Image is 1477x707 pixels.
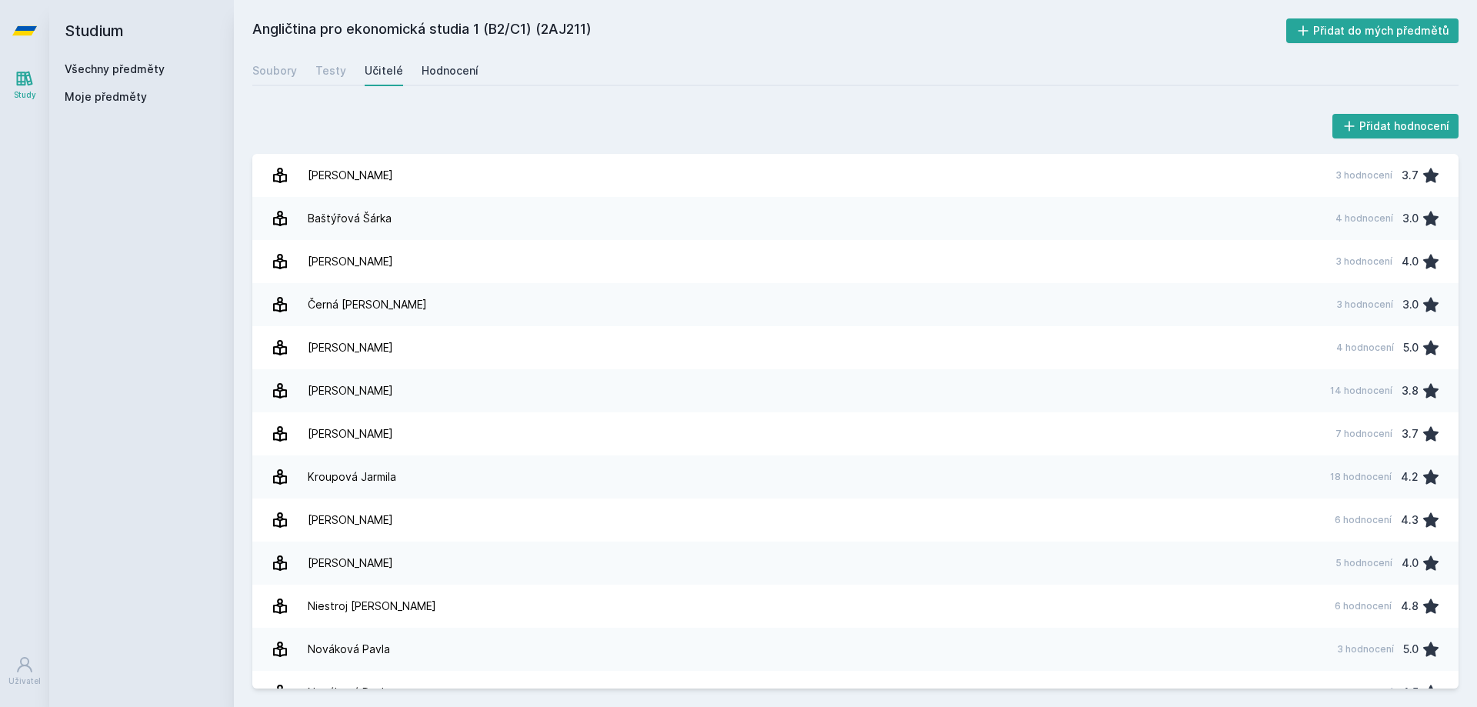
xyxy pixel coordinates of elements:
[365,63,403,78] div: Učitelé
[1403,634,1419,665] div: 5.0
[252,197,1459,240] a: Baštýřová Šárka 4 hodnocení 3.0
[252,369,1459,412] a: [PERSON_NAME] 14 hodnocení 3.8
[365,55,403,86] a: Učitelé
[1401,591,1419,622] div: 4.8
[308,505,393,535] div: [PERSON_NAME]
[252,326,1459,369] a: [PERSON_NAME] 4 hodnocení 5.0
[1330,471,1392,483] div: 18 hodnocení
[65,62,165,75] a: Všechny předměty
[252,18,1286,43] h2: Angličtina pro ekonomická studia 1 (B2/C1) (2AJ211)
[252,628,1459,671] a: Nováková Pavla 3 hodnocení 5.0
[1331,686,1392,699] div: 15 hodnocení
[308,591,436,622] div: Niestroj [PERSON_NAME]
[308,462,396,492] div: Kroupová Jarmila
[1332,114,1459,138] button: Přidat hodnocení
[1402,419,1419,449] div: 3.7
[308,375,393,406] div: [PERSON_NAME]
[1337,643,1394,655] div: 3 hodnocení
[1335,428,1392,440] div: 7 hodnocení
[252,63,297,78] div: Soubory
[1402,160,1419,191] div: 3.7
[1336,298,1393,311] div: 3 hodnocení
[1335,514,1392,526] div: 6 hodnocení
[308,548,393,579] div: [PERSON_NAME]
[14,89,36,101] div: Study
[422,55,478,86] a: Hodnocení
[1336,342,1394,354] div: 4 hodnocení
[1401,462,1419,492] div: 4.2
[308,289,427,320] div: Černá [PERSON_NAME]
[252,455,1459,499] a: Kroupová Jarmila 18 hodnocení 4.2
[1403,332,1419,363] div: 5.0
[1286,18,1459,43] button: Přidat do mých předmětů
[308,634,390,665] div: Nováková Pavla
[252,499,1459,542] a: [PERSON_NAME] 6 hodnocení 4.3
[252,240,1459,283] a: [PERSON_NAME] 3 hodnocení 4.0
[65,89,147,105] span: Moje předměty
[1402,375,1419,406] div: 3.8
[252,542,1459,585] a: [PERSON_NAME] 5 hodnocení 4.0
[315,55,346,86] a: Testy
[3,62,46,108] a: Study
[1402,548,1419,579] div: 4.0
[1330,385,1392,397] div: 14 hodnocení
[252,55,297,86] a: Soubory
[3,648,46,695] a: Uživatel
[308,332,393,363] div: [PERSON_NAME]
[1335,255,1392,268] div: 3 hodnocení
[1335,557,1392,569] div: 5 hodnocení
[1402,246,1419,277] div: 4.0
[1402,289,1419,320] div: 3.0
[1335,169,1392,182] div: 3 hodnocení
[252,283,1459,326] a: Černá [PERSON_NAME] 3 hodnocení 3.0
[1402,203,1419,234] div: 3.0
[308,419,393,449] div: [PERSON_NAME]
[315,63,346,78] div: Testy
[422,63,478,78] div: Hodnocení
[308,160,393,191] div: [PERSON_NAME]
[252,412,1459,455] a: [PERSON_NAME] 7 hodnocení 3.7
[1335,212,1393,225] div: 4 hodnocení
[1335,600,1392,612] div: 6 hodnocení
[252,585,1459,628] a: Niestroj [PERSON_NAME] 6 hodnocení 4.8
[308,246,393,277] div: [PERSON_NAME]
[8,675,41,687] div: Uživatel
[308,203,392,234] div: Baštýřová Šárka
[252,154,1459,197] a: [PERSON_NAME] 3 hodnocení 3.7
[1401,505,1419,535] div: 4.3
